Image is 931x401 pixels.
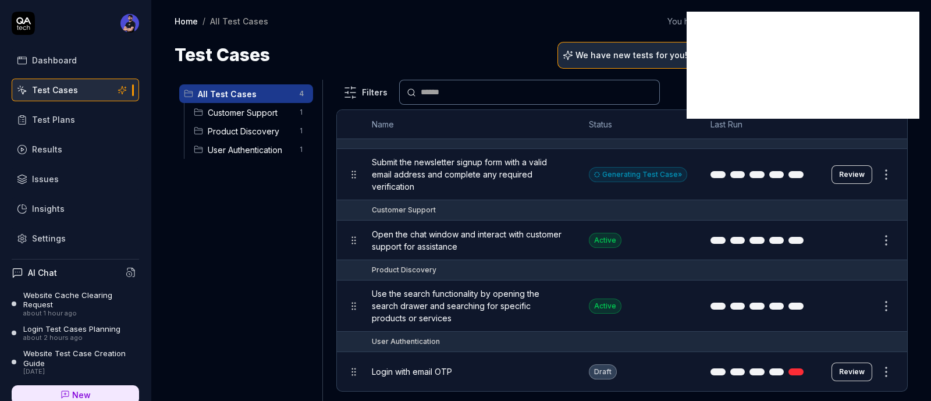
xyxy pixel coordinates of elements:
[175,15,198,27] a: Home
[337,281,907,332] tr: Use the search functionality by opening the search drawer and searching for specific products or ...
[372,288,566,324] span: Use the search functionality by opening the search drawer and searching for specific products or ...
[32,143,62,155] div: Results
[198,88,292,100] span: All Test Cases
[32,113,75,126] div: Test Plans
[210,15,268,27] div: All Test Cases
[294,87,308,101] span: 4
[372,365,452,378] span: Login with email OTP
[294,105,308,119] span: 1
[32,54,77,66] div: Dashboard
[12,290,139,317] a: Website Cache Clearing Requestabout 1 hour ago
[23,334,120,342] div: about 2 hours ago
[589,169,687,179] a: Generating Test Case»
[32,232,66,244] div: Settings
[372,228,566,253] span: Open the chat window and interact with customer support for assistance
[32,84,78,96] div: Test Cases
[667,15,703,27] span: You have
[12,49,139,72] a: Dashboard
[294,124,308,138] span: 1
[208,107,292,119] span: Customer Support
[337,149,907,200] tr: Submit the newsletter signup form with a valid email address and complete any required verificati...
[72,389,91,401] span: New
[360,110,577,139] th: Name
[372,265,436,275] div: Product Discovery
[28,267,57,279] h4: AI Chat
[372,336,440,347] div: User Authentication
[589,299,621,314] div: Active
[336,81,395,104] button: Filters
[120,14,139,33] img: f94d135f-55d3-432e-9c6b-a086576d5903.jpg
[589,167,687,182] button: Generating Test Case»
[12,79,139,101] a: Test Cases
[23,310,139,318] div: about 1 hour ago
[23,349,139,368] div: Website Test Case Creation Guide
[12,324,139,342] a: Login Test Cases Planningabout 2 hours ago
[337,352,907,391] tr: Login with email OTPDraftReview
[589,167,687,182] div: Generating Test Case »
[208,144,292,156] span: User Authentication
[294,143,308,157] span: 1
[12,138,139,161] a: Results
[12,349,139,375] a: Website Test Case Creation Guide[DATE]
[337,221,907,260] tr: Open the chat window and interact with customer support for assistanceActive
[23,290,139,310] div: Website Cache Clearing Request
[12,197,139,220] a: Insights
[699,110,820,139] th: Last Run
[12,108,139,131] a: Test Plans
[208,125,292,137] span: Product Discovery
[589,233,621,248] div: Active
[372,205,436,215] div: Customer Support
[589,364,617,379] div: Draft
[32,203,65,215] div: Insights
[23,324,120,333] div: Login Test Cases Planning
[372,156,566,193] span: Submit the newsletter signup form with a valid email address and complete any required verification
[32,173,59,185] div: Issues
[189,122,313,140] div: Drag to reorderProduct Discovery1
[189,140,313,159] div: Drag to reorderUser Authentication1
[577,110,699,139] th: Status
[189,103,313,122] div: Drag to reorderCustomer Support1
[831,363,872,381] button: Review
[831,165,872,184] button: Review
[575,51,687,59] p: We have new tests for you!
[12,227,139,250] a: Settings
[12,168,139,190] a: Issues
[175,42,270,68] h1: Test Cases
[202,15,205,27] div: /
[23,368,139,376] div: [DATE]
